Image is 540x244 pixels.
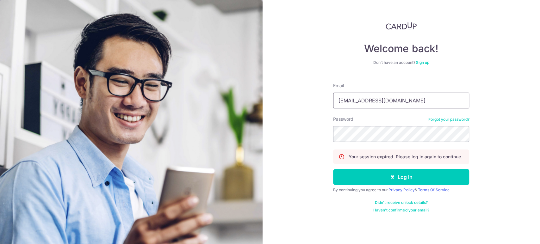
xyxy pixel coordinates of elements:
label: Password [333,116,353,122]
button: Log in [333,169,469,185]
a: Haven't confirmed your email? [373,208,429,213]
label: Email [333,82,344,89]
a: Sign up [416,60,429,65]
div: Don’t have an account? [333,60,469,65]
div: By continuing you agree to our & [333,187,469,192]
a: Privacy Policy [388,187,414,192]
a: Forgot your password? [428,117,469,122]
img: CardUp Logo [386,22,417,30]
p: Your session expired. Please log in again to continue. [349,154,462,160]
input: Enter your Email [333,93,469,108]
h4: Welcome back! [333,42,469,55]
a: Terms Of Service [418,187,449,192]
a: Didn't receive unlock details? [375,200,428,205]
